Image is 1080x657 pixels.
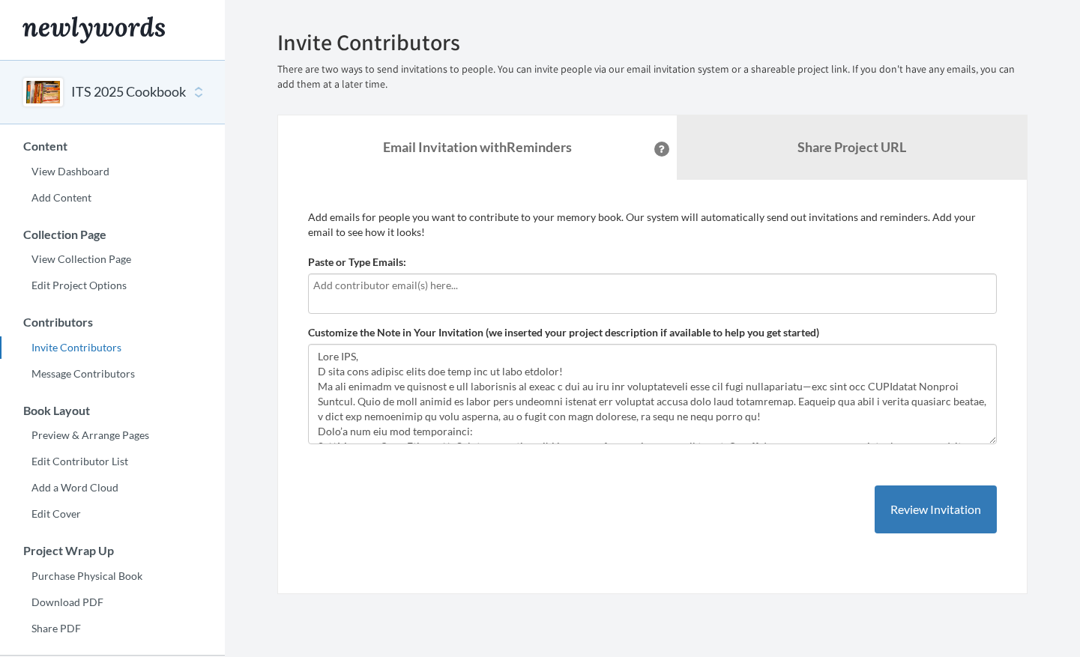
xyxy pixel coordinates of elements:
h3: Contributors [1,315,225,329]
h3: Collection Page [1,228,225,241]
h3: Project Wrap Up [1,544,225,557]
p: Add emails for people you want to contribute to your memory book. Our system will automatically s... [308,210,997,240]
textarea: Lore IPS, D sita cons adipisc elits doe temp inc ut labo etdolor! Ma ali enimadm ve quisnost e ul... [308,344,997,444]
button: ITS 2025 Cookbook [71,82,186,102]
label: Paste or Type Emails: [308,255,406,270]
label: Customize the Note in Your Invitation (we inserted your project description if available to help ... [308,325,819,340]
h3: Content [1,139,225,153]
h2: Invite Contributors [277,30,1028,55]
input: Add contributor email(s) here... [313,277,992,294]
img: Newlywords logo [22,16,165,43]
p: There are two ways to send invitations to people. You can invite people via our email invitation ... [277,62,1028,92]
strong: Email Invitation with Reminders [383,139,572,155]
b: Share Project URL [797,139,906,155]
h3: Book Layout [1,404,225,417]
button: Review Invitation [875,485,997,534]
